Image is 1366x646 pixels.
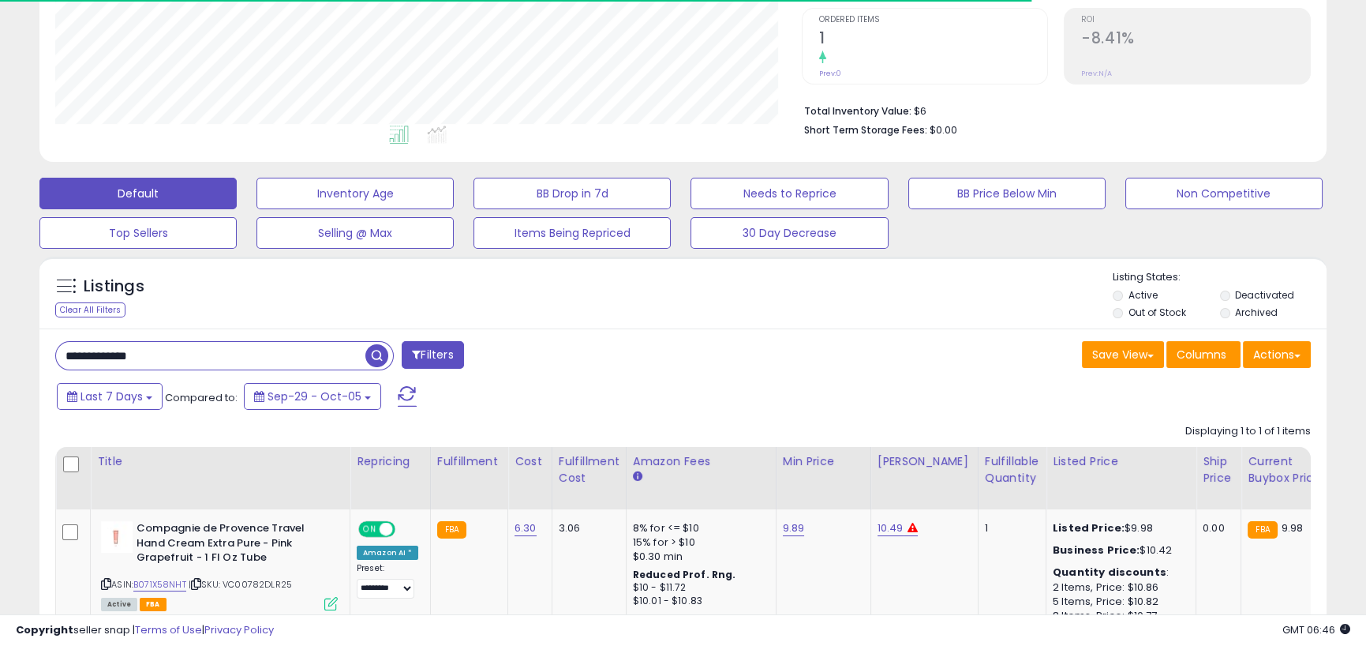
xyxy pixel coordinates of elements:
[1053,565,1184,580] div: :
[1177,347,1226,362] span: Columns
[39,178,237,209] button: Default
[437,521,466,539] small: FBA
[1081,29,1310,51] h2: -8.41%
[473,217,671,249] button: Items Being Repriced
[256,178,454,209] button: Inventory Age
[165,390,238,405] span: Compared to:
[515,453,545,470] div: Cost
[930,122,957,137] span: $0.00
[357,563,418,599] div: Preset:
[393,523,418,536] span: OFF
[804,104,911,118] b: Total Inventory Value:
[402,341,463,369] button: Filters
[1128,288,1157,302] label: Active
[268,389,361,404] span: Sep-29 - Oct-05
[985,521,1034,535] div: 1
[1125,178,1323,209] button: Non Competitive
[633,535,764,550] div: 15% for > $10
[878,520,904,536] a: 10.49
[985,453,1039,486] div: Fulfillable Quantity
[1053,595,1184,609] div: 5 Items, Price: $10.82
[39,217,237,249] button: Top Sellers
[633,595,764,608] div: $10.01 - $10.83
[135,622,202,637] a: Terms of Use
[819,16,1048,24] span: Ordered Items
[559,521,614,535] div: 3.06
[473,178,671,209] button: BB Drop in 7d
[1248,521,1277,539] small: FBA
[16,623,274,638] div: seller snap | |
[101,521,133,553] img: 21W-zlMXgsL._SL40_.jpg
[101,598,137,611] span: All listings currently available for purchase on Amazon
[633,550,764,564] div: $0.30 min
[515,520,537,536] a: 6.30
[1235,306,1278,319] label: Archived
[1081,16,1310,24] span: ROI
[360,523,380,536] span: ON
[256,217,454,249] button: Selling @ Max
[357,453,424,470] div: Repricing
[1053,543,1184,558] div: $10.42
[1113,270,1327,285] p: Listing States:
[1082,341,1164,368] button: Save View
[633,470,642,484] small: Amazon Fees.
[1053,453,1189,470] div: Listed Price
[1053,609,1184,623] div: 8 Items, Price: $10.77
[437,453,501,470] div: Fulfillment
[783,453,864,470] div: Min Price
[1235,288,1294,302] label: Deactivated
[97,453,343,470] div: Title
[1282,520,1304,535] span: 9.98
[1053,565,1166,580] b: Quantity discounts
[16,622,73,637] strong: Copyright
[84,276,144,298] h5: Listings
[1128,306,1185,319] label: Out of Stock
[244,383,381,410] button: Sep-29 - Oct-05
[140,598,167,611] span: FBA
[57,383,163,410] button: Last 7 Days
[1203,521,1229,535] div: 0.00
[1282,622,1350,637] span: 2025-10-13 06:46 GMT
[1053,580,1184,595] div: 2 Items, Price: $10.86
[819,69,841,78] small: Prev: 0
[804,123,927,137] b: Short Term Storage Fees:
[80,389,143,404] span: Last 7 Days
[1053,543,1140,558] b: Business Price:
[1166,341,1241,368] button: Columns
[1053,521,1184,535] div: $9.98
[633,581,764,595] div: $10 - $11.72
[1248,453,1329,486] div: Current Buybox Price
[101,521,338,609] div: ASIN:
[1053,520,1125,535] b: Listed Price:
[1243,341,1311,368] button: Actions
[819,29,1048,51] h2: 1
[690,178,888,209] button: Needs to Reprice
[204,622,274,637] a: Privacy Policy
[804,100,1299,119] li: $6
[783,520,805,536] a: 9.89
[690,217,888,249] button: 30 Day Decrease
[133,578,186,592] a: B071X58NHT
[137,521,328,569] b: Compagnie de Provence Travel Hand Cream Extra Pure - Pink Grapefruit - 1 Fl Oz Tube
[633,453,769,470] div: Amazon Fees
[633,568,736,581] b: Reduced Prof. Rng.
[1203,453,1234,486] div: Ship Price
[357,546,418,560] div: Amazon AI *
[1081,69,1112,78] small: Prev: N/A
[559,453,619,486] div: Fulfillment Cost
[878,453,971,470] div: [PERSON_NAME]
[189,578,292,591] span: | SKU: VC00782DLR25
[633,521,764,535] div: 8% for <= $10
[908,178,1106,209] button: BB Price Below Min
[1185,424,1311,439] div: Displaying 1 to 1 of 1 items
[55,302,125,317] div: Clear All Filters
